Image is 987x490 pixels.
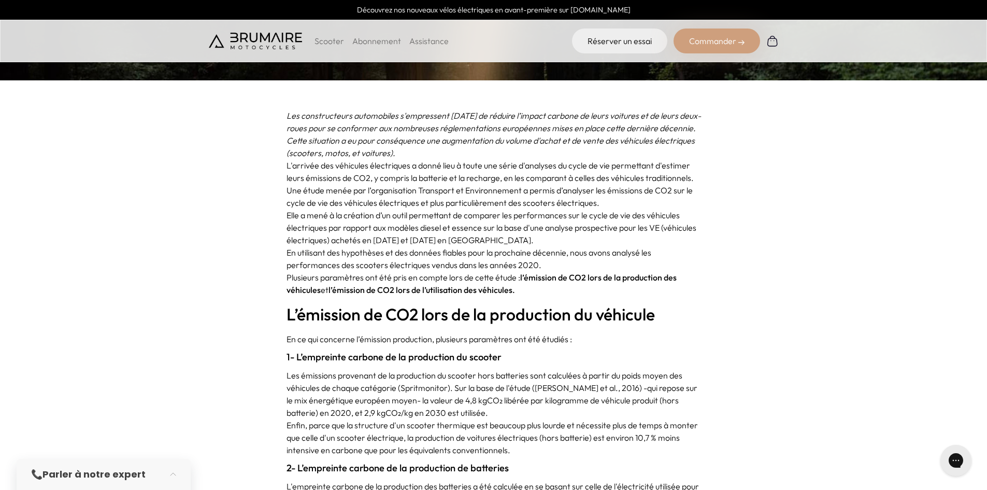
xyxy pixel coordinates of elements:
[287,369,701,419] p: Les émissions provenant de la production du scooter hors batteries sont calculées à partir du poi...
[766,35,779,47] img: Panier
[287,304,655,325] strong: L’émission de CO2 lors de la production du véhicule
[287,462,295,474] strong: 2-
[287,209,701,246] p: Elle a mené à la création d’un outil permettant de comparer les performances sur le cycle de vie ...
[328,285,515,295] strong: l’émission de CO2 lors de l’utilisation des véhicules.
[409,36,449,46] a: Assistance
[287,419,701,456] p: Enfin, parce que la structure d'un scooter thermique est beaucoup plus lourde et nécessite plus d...
[287,351,294,363] strong: 1-
[572,29,667,53] a: Réserver un essai
[314,35,344,47] p: Scooter
[287,110,701,158] em: Les constructeurs automobiles s'empressent [DATE] de réduire l’impact carbone de leurs voitures e...
[297,462,509,474] strong: L’empreinte carbone de la production de batteries
[287,246,701,271] p: En utilisant des hypothèses et des données fiables pour la prochaine décennie, nous avons analysé...
[287,333,701,345] p: En ce qui concerne l’émission production, plusieurs paramètres ont été étudiés :
[287,159,701,209] p: L'arrivée des véhicules électriques a donné lieu à toute une série d'analyses du cycle de vie per...
[674,29,760,53] div: Commander
[287,271,701,296] p: Plusieurs paramètres ont été pris en compte lors de cette étude : et
[296,351,502,363] strong: L’empreinte carbone de la production du scooter
[935,441,977,480] iframe: Gorgias live chat messenger
[209,33,302,49] img: Brumaire Motocycles
[738,39,745,46] img: right-arrow-2.png
[352,36,401,46] a: Abonnement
